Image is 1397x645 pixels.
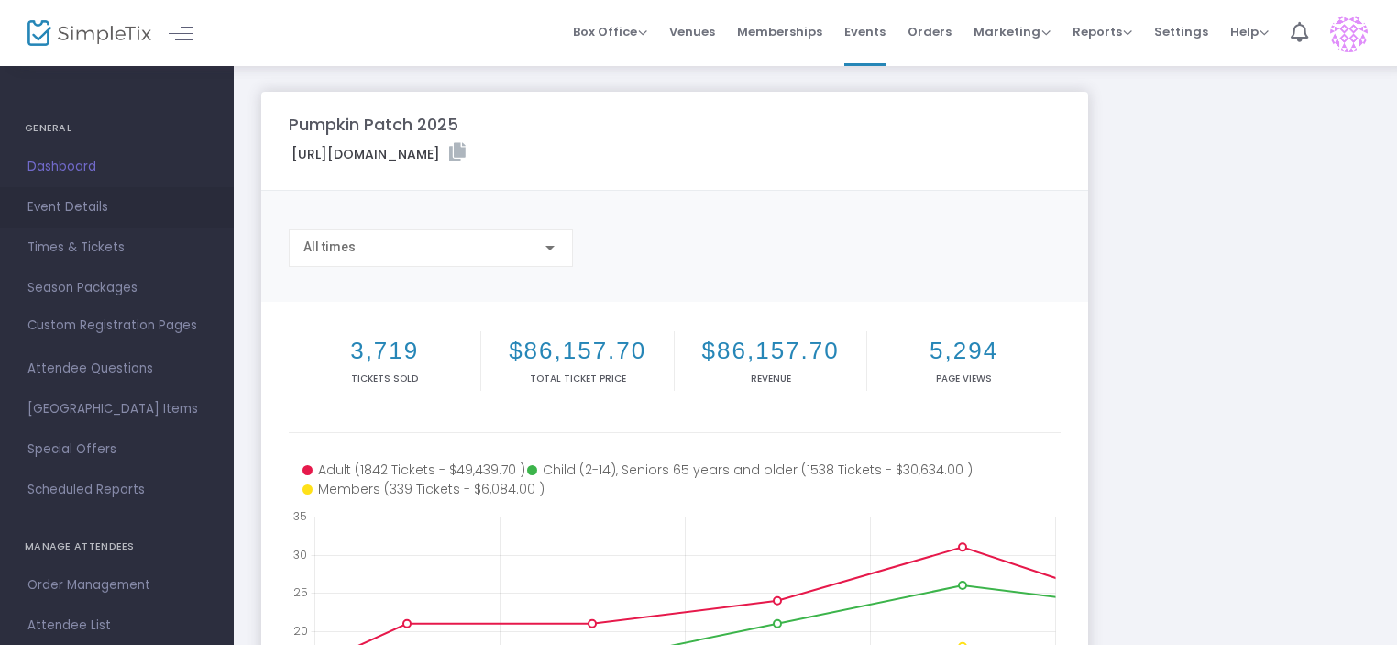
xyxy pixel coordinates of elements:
span: Events [844,8,885,55]
h2: 5,294 [871,337,1056,365]
h2: 3,719 [292,337,477,365]
span: Settings [1154,8,1208,55]
span: Season Packages [27,276,206,300]
p: Total Ticket Price [485,372,669,385]
span: Memberships [737,8,822,55]
text: 20 [293,623,308,639]
span: Attendee Questions [27,357,206,381]
span: All times [303,239,356,254]
p: Revenue [678,372,863,385]
span: Venues [669,8,715,55]
text: 30 [293,546,307,562]
text: 25 [293,584,308,600]
span: Scheduled Reports [27,478,206,502]
span: Event Details [27,195,206,219]
p: Page Views [871,372,1056,385]
span: Attendee List [27,614,206,638]
label: [URL][DOMAIN_NAME] [291,143,466,164]
h4: MANAGE ATTENDEES [25,528,209,565]
span: Special Offers [27,438,206,462]
p: Tickets sold [292,372,477,385]
span: Dashboard [27,155,206,179]
h2: $86,157.70 [678,337,863,365]
text: 35 [293,508,307,524]
m-panel-title: Pumpkin Patch 2025 [289,112,458,137]
span: Marketing [973,23,1050,40]
span: Help [1230,23,1269,40]
h2: $86,157.70 [485,337,669,365]
span: Box Office [573,23,647,40]
h4: GENERAL [25,110,209,147]
span: Custom Registration Pages [27,317,197,335]
span: Times & Tickets [27,236,206,260]
span: [GEOGRAPHIC_DATA] Items [27,397,206,421]
span: Reports [1072,23,1132,40]
span: Order Management [27,573,206,597]
span: Orders [907,8,951,55]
